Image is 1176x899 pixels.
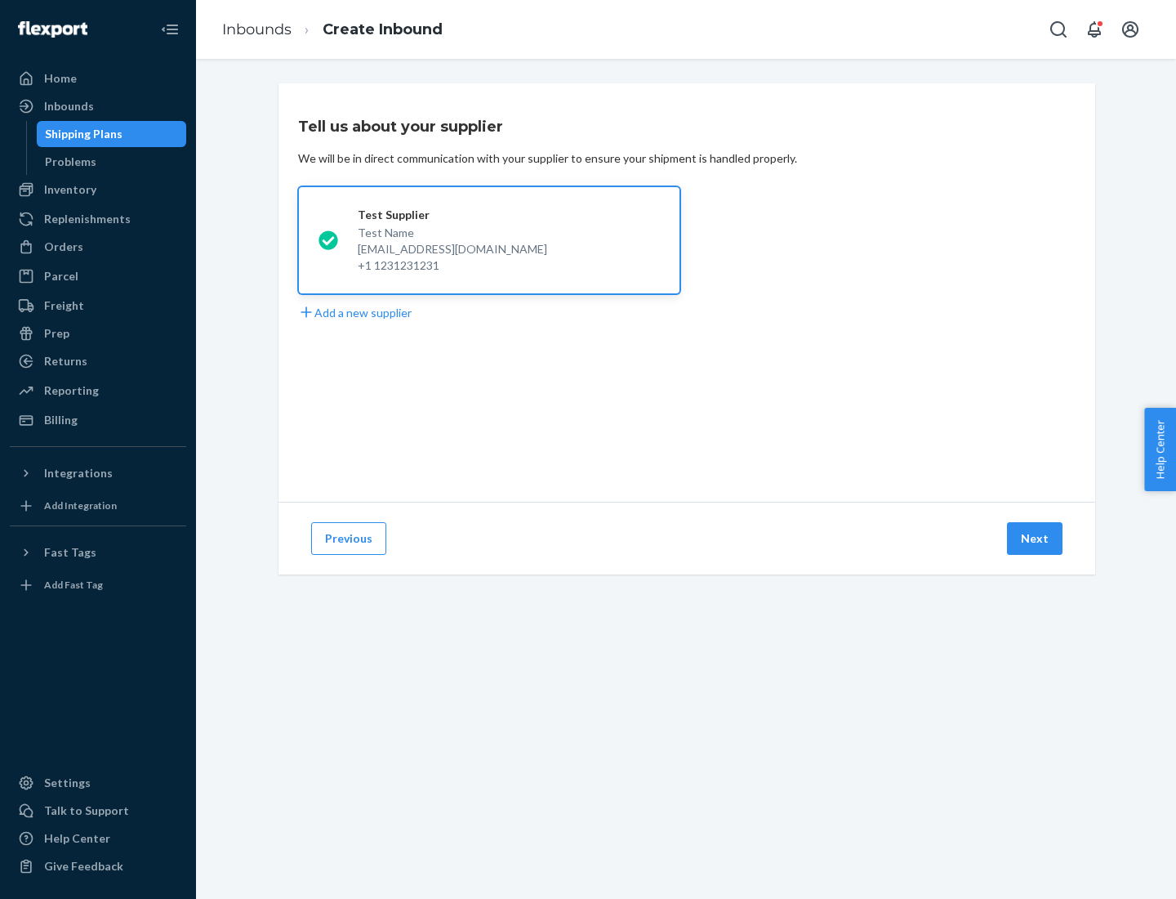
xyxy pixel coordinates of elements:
div: Orders [44,239,83,255]
button: Integrations [10,460,186,486]
div: Billing [44,412,78,428]
div: Inventory [44,181,96,198]
a: Add Fast Tag [10,572,186,598]
div: Returns [44,353,87,369]
a: Freight [10,293,186,319]
div: Add Fast Tag [44,578,103,592]
a: Inbounds [222,20,292,38]
button: Open account menu [1114,13,1147,46]
div: Replenishments [44,211,131,227]
a: Inbounds [10,93,186,119]
div: Reporting [44,382,99,399]
div: Settings [44,775,91,791]
a: Home [10,65,186,92]
button: Open notifications [1078,13,1111,46]
button: Open Search Box [1042,13,1075,46]
div: Talk to Support [44,803,129,819]
div: Shipping Plans [45,126,122,142]
div: Parcel [44,268,78,284]
a: Inventory [10,177,186,203]
div: Home [44,70,77,87]
div: Integrations [44,465,113,481]
a: Settings [10,770,186,796]
a: Parcel [10,263,186,289]
a: Replenishments [10,206,186,232]
button: Add a new supplier [298,304,412,321]
a: Help Center [10,825,186,852]
a: Add Integration [10,493,186,519]
a: Shipping Plans [37,121,187,147]
div: Inbounds [44,98,94,114]
a: Create Inbound [323,20,443,38]
button: Give Feedback [10,853,186,879]
a: Problems [37,149,187,175]
div: Problems [45,154,96,170]
button: Next [1007,522,1062,555]
button: Fast Tags [10,539,186,566]
div: Prep [44,325,69,342]
button: Help Center [1144,408,1176,491]
a: Talk to Support [10,798,186,824]
div: Give Feedback [44,858,123,874]
a: Orders [10,234,186,260]
div: Fast Tags [44,544,96,561]
ol: breadcrumbs [209,6,456,54]
div: We will be in direct communication with your supplier to ensure your shipment is handled properly. [298,150,797,167]
a: Reporting [10,378,186,404]
button: Close Navigation [154,13,186,46]
h3: Tell us about your supplier [298,116,503,137]
div: Help Center [44,830,110,847]
a: Billing [10,407,186,433]
img: Flexport logo [18,21,87,38]
div: Freight [44,297,84,314]
button: Previous [311,522,386,555]
a: Prep [10,320,186,347]
a: Returns [10,348,186,374]
div: Add Integration [44,499,117,512]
